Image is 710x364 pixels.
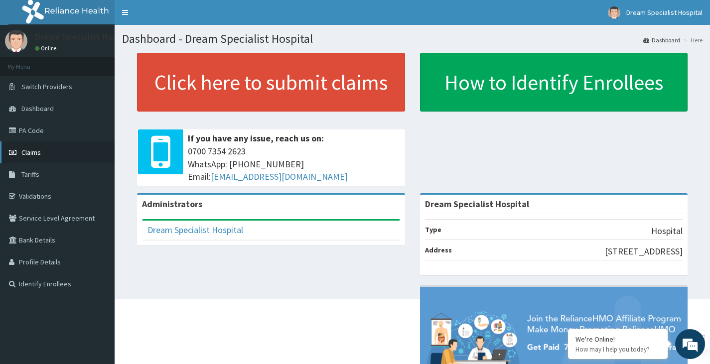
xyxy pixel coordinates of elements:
span: 0700 7354 2623 WhatsApp: [PHONE_NUMBER] Email: [188,145,400,183]
p: Hospital [651,225,683,238]
span: Tariffs [21,170,39,179]
a: [EMAIL_ADDRESS][DOMAIN_NAME] [211,171,348,182]
a: How to Identify Enrollees [420,53,688,112]
b: Administrators [142,198,202,210]
a: Dashboard [643,36,680,44]
div: We're Online! [575,335,660,344]
h1: Dashboard - Dream Specialist Hospital [122,32,703,45]
img: User Image [608,6,620,19]
a: Click here to submit claims [137,53,405,112]
b: Address [425,245,452,254]
a: Online [35,45,59,52]
span: Dashboard [21,104,54,113]
b: If you have any issue, reach us on: [188,132,324,144]
p: Dream Specialist Hospital [35,32,135,41]
a: Dream Specialist Hospital [147,224,243,236]
b: Type [425,225,441,234]
p: [STREET_ADDRESS] [605,245,683,258]
img: User Image [5,30,27,52]
span: Switch Providers [21,82,72,91]
span: Claims [21,148,41,157]
strong: Dream Specialist Hospital [425,198,529,210]
span: Dream Specialist Hospital [626,8,703,17]
li: Here [681,36,703,44]
p: How may I help you today? [575,345,660,354]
